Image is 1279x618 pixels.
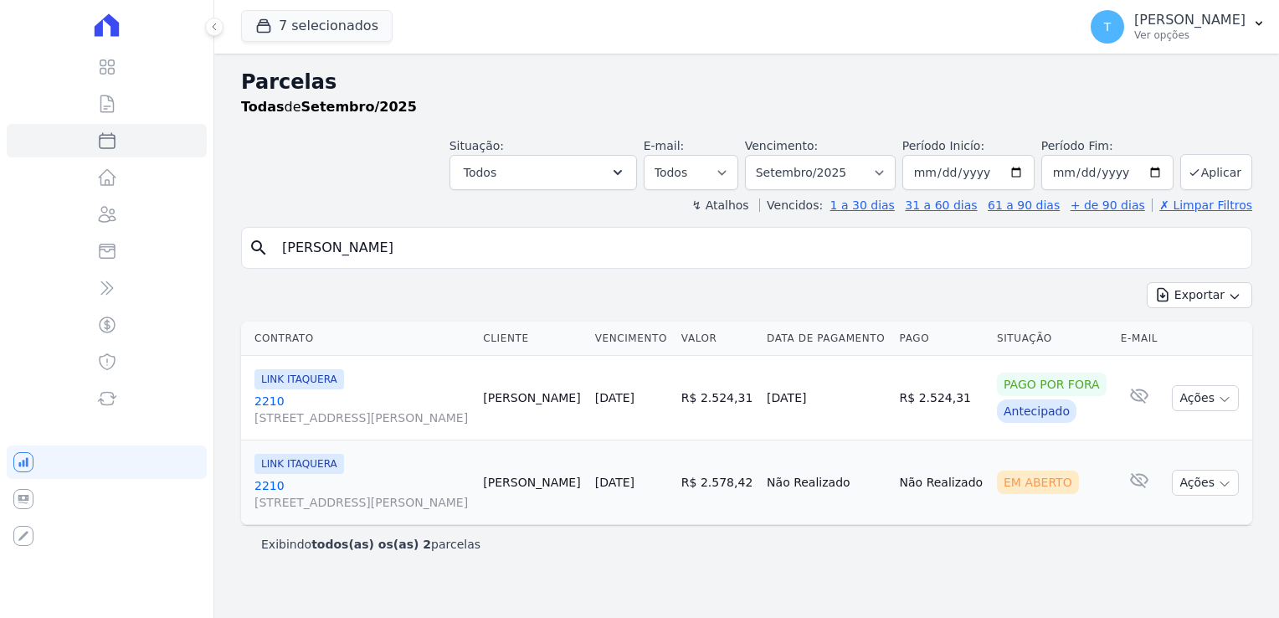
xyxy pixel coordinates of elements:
th: Situação [990,322,1114,356]
p: de [241,97,417,117]
span: LINK ITAQUERA [254,369,344,389]
strong: Todas [241,99,285,115]
th: E-mail [1114,322,1165,356]
td: Não Realizado [893,440,990,525]
td: R$ 2.524,31 [675,356,760,440]
button: Ações [1172,470,1239,496]
td: Não Realizado [760,440,892,525]
div: Pago por fora [997,373,1107,396]
button: Todos [449,155,637,190]
input: Buscar por nome do lote ou do cliente [272,231,1245,265]
a: 1 a 30 dias [830,198,895,212]
label: E-mail: [644,139,685,152]
button: Exportar [1147,282,1252,308]
div: Antecipado [997,399,1076,423]
label: Vencimento: [745,139,818,152]
button: Aplicar [1180,154,1252,190]
th: Contrato [241,322,476,356]
a: 31 a 60 dias [905,198,977,212]
p: Ver opções [1134,28,1246,42]
a: 2210[STREET_ADDRESS][PERSON_NAME] [254,477,470,511]
span: [STREET_ADDRESS][PERSON_NAME] [254,409,470,426]
th: Data de Pagamento [760,322,892,356]
h2: Parcelas [241,67,1252,97]
th: Pago [893,322,990,356]
a: + de 90 dias [1071,198,1145,212]
td: [DATE] [760,356,892,440]
strong: Setembro/2025 [301,99,417,115]
td: [PERSON_NAME] [476,440,588,525]
p: [PERSON_NAME] [1134,12,1246,28]
div: Em Aberto [997,471,1079,494]
a: 61 a 90 dias [988,198,1060,212]
button: T [PERSON_NAME] Ver opções [1077,3,1279,50]
a: [DATE] [595,476,634,489]
label: Vencidos: [759,198,823,212]
label: Período Fim: [1041,137,1174,155]
i: search [249,238,269,258]
button: 7 selecionados [241,10,393,42]
td: R$ 2.524,31 [893,356,990,440]
span: LINK ITAQUERA [254,454,344,474]
th: Valor [675,322,760,356]
a: ✗ Limpar Filtros [1152,198,1252,212]
span: Todos [464,162,496,183]
button: Ações [1172,385,1239,411]
td: R$ 2.578,42 [675,440,760,525]
label: Período Inicío: [902,139,984,152]
span: T [1104,21,1112,33]
label: Situação: [449,139,504,152]
b: todos(as) os(as) 2 [311,538,431,551]
label: ↯ Atalhos [691,198,748,212]
a: 2210[STREET_ADDRESS][PERSON_NAME] [254,393,470,426]
span: [STREET_ADDRESS][PERSON_NAME] [254,494,470,511]
p: Exibindo parcelas [261,536,480,553]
